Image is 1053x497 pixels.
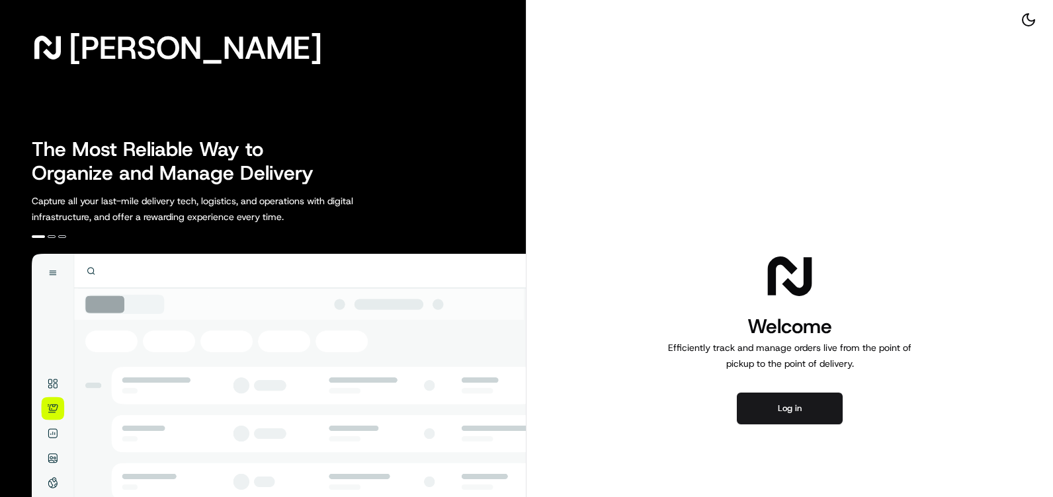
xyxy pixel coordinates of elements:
p: Efficiently track and manage orders live from the point of pickup to the point of delivery. [663,340,917,371]
h1: Welcome [663,313,917,340]
h2: The Most Reliable Way to Organize and Manage Delivery [32,137,328,185]
button: Log in [737,393,843,424]
span: [PERSON_NAME] [69,34,322,61]
p: Capture all your last-mile delivery tech, logistics, and operations with digital infrastructure, ... [32,193,413,225]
